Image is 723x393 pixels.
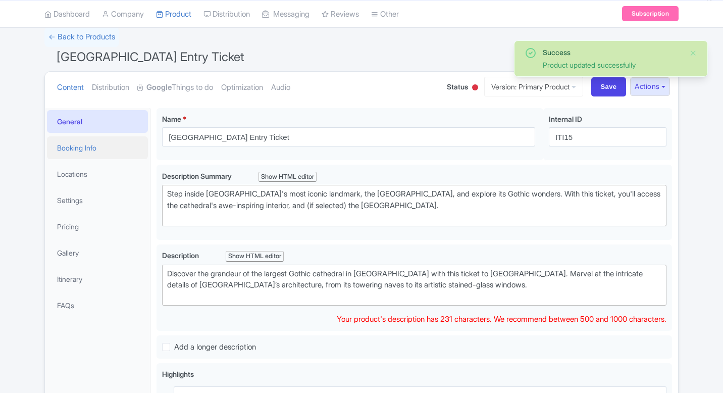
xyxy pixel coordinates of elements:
[47,136,148,159] a: Booking Info
[226,251,284,262] div: Show HTML editor
[47,215,148,238] a: Pricing
[167,268,661,303] div: Discover the grandeur of the largest Gothic cathedral in [GEOGRAPHIC_DATA] with this ticket to [G...
[57,72,84,104] a: Content
[44,27,119,47] a: ← Back to Products
[47,294,148,317] a: FAQs
[47,163,148,185] a: Locations
[92,72,129,104] a: Distribution
[47,268,148,290] a: Itinerary
[447,81,468,92] span: Status
[484,77,583,96] a: Version: Primary Product
[543,60,681,70] div: Product updated successfully
[137,72,213,104] a: GoogleThings to do
[470,80,480,96] div: Inactive
[337,314,666,325] div: Your product's description has 231 characters. We recommend between 500 and 1000 characters.
[47,110,148,133] a: General
[162,115,181,123] span: Name
[271,72,290,104] a: Audio
[167,188,661,223] div: Step inside [GEOGRAPHIC_DATA]'s most iconic landmark, the [GEOGRAPHIC_DATA], and explore its Goth...
[259,172,317,182] div: Show HTML editor
[689,47,697,59] button: Close
[146,82,172,93] strong: Google
[622,6,679,21] a: Subscription
[57,50,244,64] span: [GEOGRAPHIC_DATA] Entry Ticket
[174,342,256,352] span: Add a longer description
[162,370,194,378] span: Highlights
[162,251,200,260] span: Description
[47,189,148,212] a: Settings
[549,115,582,123] span: Internal ID
[543,47,681,58] div: Success
[47,241,148,264] a: Gallery
[162,172,233,180] span: Description Summary
[630,77,670,96] button: Actions
[591,77,627,96] input: Save
[221,72,263,104] a: Optimization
